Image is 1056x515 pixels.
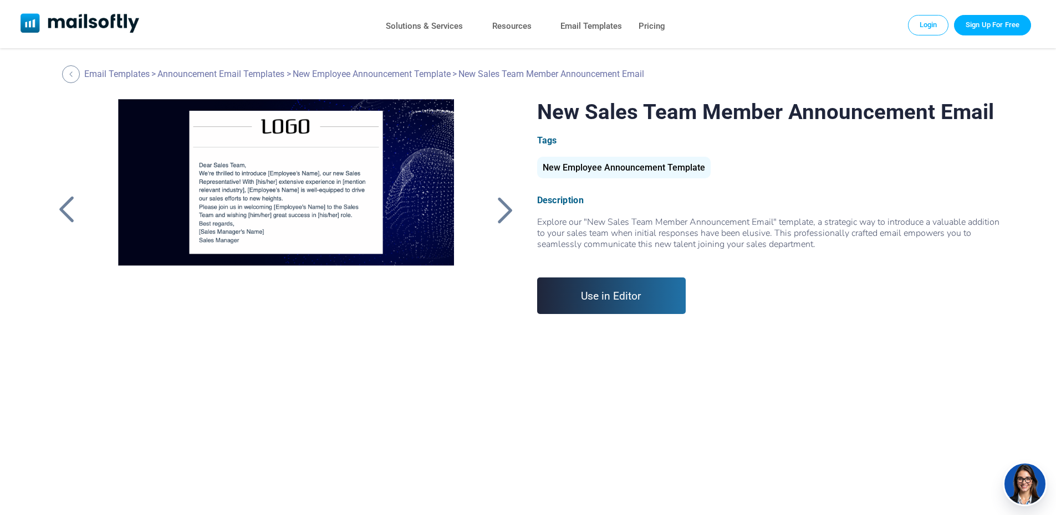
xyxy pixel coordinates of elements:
a: Back [492,195,519,224]
a: Use in Editor [537,277,686,314]
h1: New Sales Team Member Announcement Email [537,99,1003,124]
a: Solutions & Services [386,18,463,34]
a: Announcement Email Templates [157,69,284,79]
a: New Employee Announcement Template [537,167,711,172]
a: Pricing [639,18,665,34]
a: Back [62,65,83,83]
a: Login [908,15,949,35]
a: New Employee Announcement Template [293,69,451,79]
a: Email Templates [560,18,622,34]
a: Email Templates [84,69,150,79]
div: Description [537,195,1003,205]
div: Tags [537,135,1003,146]
a: New Sales Team Member Announcement Email [99,99,472,376]
a: Resources [492,18,532,34]
a: Trial [954,15,1031,35]
a: Back [53,195,80,224]
div: New Employee Announcement Template [537,157,711,178]
div: Explore our "New Sales Team Member Announcement Email" template, a strategic way to introduce a v... [537,217,1003,261]
a: Mailsoftly [21,13,140,35]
